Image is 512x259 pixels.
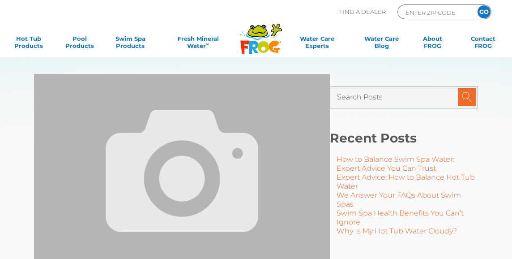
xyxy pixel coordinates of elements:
a: Why Is My Hot Tub Water Cloudy? [337,227,457,235]
input: Submit [458,88,476,106]
a: Hot TubProducts [9,35,48,53]
a: Water CareBlog [362,35,401,53]
h2: Recent Posts [330,131,478,146]
input: GO [478,5,491,18]
a: ContactFROG [464,35,503,53]
a: Expert Advice: How to Balance Hot Tub Water [337,173,475,190]
a: Water CareExperts [284,35,351,53]
a: AboutFROG [413,35,452,53]
a: PoolProducts [60,35,99,53]
a: Swim SpaProducts [111,35,150,53]
p: Find A Dealer [339,4,386,19]
a: Fresh MineralWater∞ [162,35,235,53]
a: Swim Spa Health Benefits You Can’t Ignore [337,209,464,226]
sup: ∞ [206,42,209,47]
a: How to Balance Swim Spa Water: Expert Advice You Can Trust [337,155,454,173]
input: Zip Code Form [405,7,465,17]
a: We Answer Your FAQs About Swim Spas [337,191,461,208]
